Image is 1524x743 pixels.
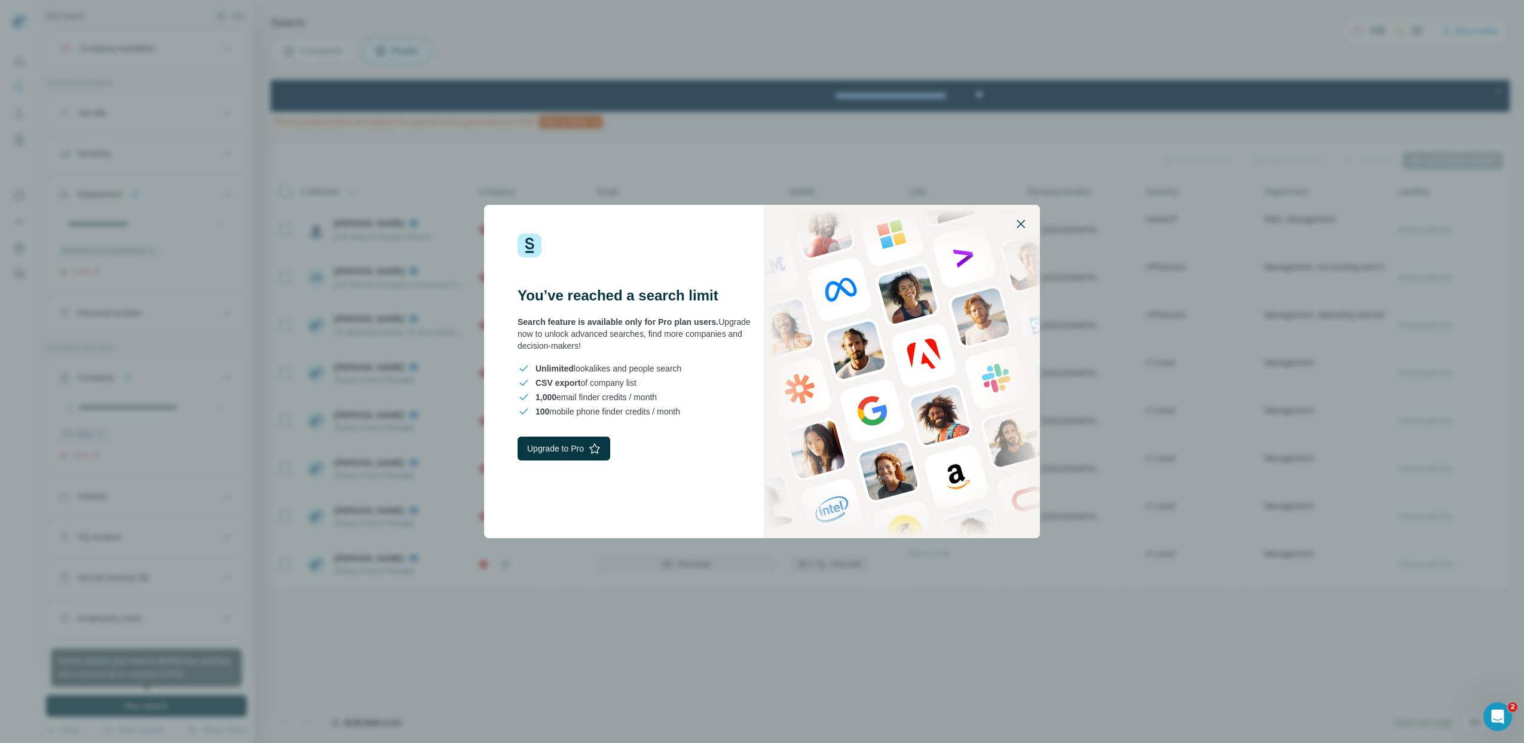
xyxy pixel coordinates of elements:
[764,205,1040,538] img: Surfe Stock Photo - showing people and technologies
[535,406,680,417] span: mobile phone finder credits / month
[518,437,610,460] button: Upgrade to Pro
[535,407,549,416] span: 100
[535,377,636,389] span: of company list
[535,392,556,402] span: 1,000
[518,316,762,352] div: Upgrade now to unlock advanced searches, find more companies and decision-makers!
[535,378,580,388] span: CSV export
[518,286,762,305] h3: You’ve reached a search limit
[518,234,541,257] img: Surfe Logo
[1222,5,1234,17] div: Close Step
[535,2,704,29] div: Upgrade plan for full access to Surfe
[535,364,574,373] span: Unlimited
[1483,702,1512,731] iframe: Intercom live chat
[518,317,718,327] span: Search feature is available only for Pro plan users.
[535,363,681,374] span: lookalikes and people search
[1508,702,1517,712] span: 2
[535,391,657,403] span: email finder credits / month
